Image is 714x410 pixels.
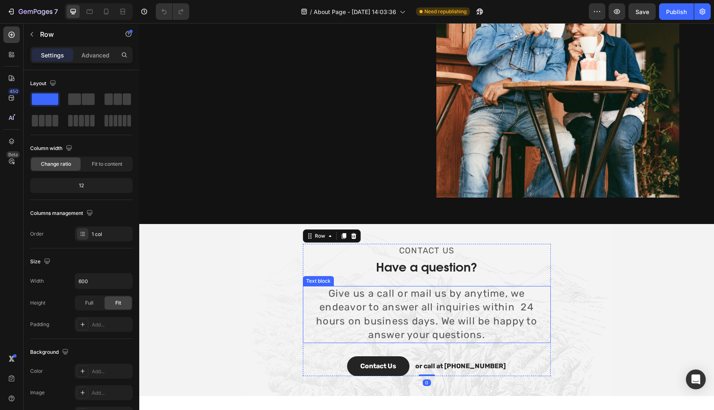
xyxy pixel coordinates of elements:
div: Add... [92,389,131,397]
div: 12 [32,180,131,191]
div: Text block [165,254,193,262]
p: Row [40,29,110,39]
p: 7 [54,7,58,17]
div: 450 [8,88,20,95]
p: Have a question? [164,236,411,252]
button: Contact Us [208,333,270,353]
button: Save [628,3,656,20]
div: Add... [92,321,131,329]
div: Add... [92,368,131,375]
div: Size [30,256,52,267]
span: Fit to content [92,160,122,168]
div: Rich Text Editor. Editing area: main [221,338,257,348]
div: 0 [283,356,292,363]
span: Full [85,299,93,307]
span: About Page - [DATE] 14:03:36 [314,7,396,16]
div: Row [174,209,188,217]
span: Change ratio [41,160,71,168]
p: Give us a call or mail us by anytime, we endeavor to answer all inquiries within 24 hours on busi... [164,264,411,319]
div: Undo/Redo [156,3,189,20]
span: Add section [268,385,307,393]
p: Advanced [81,51,109,60]
div: Height [30,299,45,307]
p: or call at [PHONE_NUMBER] [276,338,367,348]
div: 1 col [92,231,131,238]
span: Save [635,8,649,15]
div: Image [30,389,45,396]
div: Width [30,277,44,285]
div: Beta [6,151,20,158]
div: Rich Text Editor. Editing area: main [164,263,412,320]
div: Publish [666,7,687,16]
div: Layout [30,78,58,89]
div: Column width [30,143,74,154]
span: Fit [115,299,121,307]
p: Settings [41,51,64,60]
div: Columns management [30,208,95,219]
p: Contact Us [221,338,257,348]
p: CONTACT US [164,222,411,233]
div: Background [30,347,70,358]
span: / [310,7,312,16]
button: 7 [3,3,62,20]
input: Auto [75,274,132,288]
span: Need republishing [424,8,466,15]
div: Color [30,367,43,375]
button: Publish [659,3,694,20]
iframe: Design area [139,23,714,410]
div: Padding [30,321,49,328]
div: Order [30,230,44,238]
div: Open Intercom Messenger [686,369,706,389]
